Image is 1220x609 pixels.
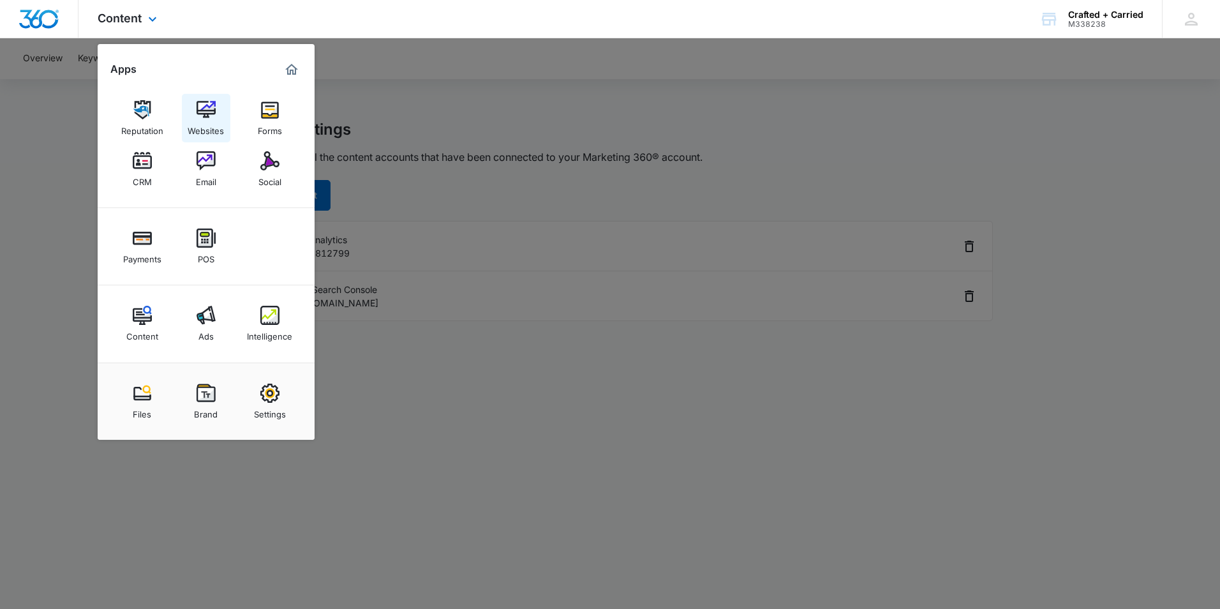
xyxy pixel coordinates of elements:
a: Settings [246,377,294,426]
h2: Apps [110,63,137,75]
a: Intelligence [246,299,294,348]
a: Marketing 360® Dashboard [281,59,302,80]
a: Email [182,145,230,193]
a: Content [118,299,167,348]
div: Settings [254,403,286,419]
a: Social [246,145,294,193]
a: Payments [118,222,167,271]
a: Reputation [118,94,167,142]
div: CRM [133,170,152,187]
div: Email [196,170,216,187]
div: Forms [258,119,282,136]
div: Websites [188,119,224,136]
div: POS [198,248,214,264]
div: account id [1068,20,1143,29]
div: Reputation [121,119,163,136]
div: Payments [123,248,161,264]
a: Files [118,377,167,426]
div: Social [258,170,281,187]
div: Files [133,403,151,419]
div: Ads [198,325,214,342]
div: Content [126,325,158,342]
a: CRM [118,145,167,193]
a: Ads [182,299,230,348]
a: Forms [246,94,294,142]
div: Intelligence [247,325,292,342]
a: Websites [182,94,230,142]
div: Brand [194,403,218,419]
div: account name [1068,10,1143,20]
span: Content [98,11,142,25]
a: POS [182,222,230,271]
a: Brand [182,377,230,426]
